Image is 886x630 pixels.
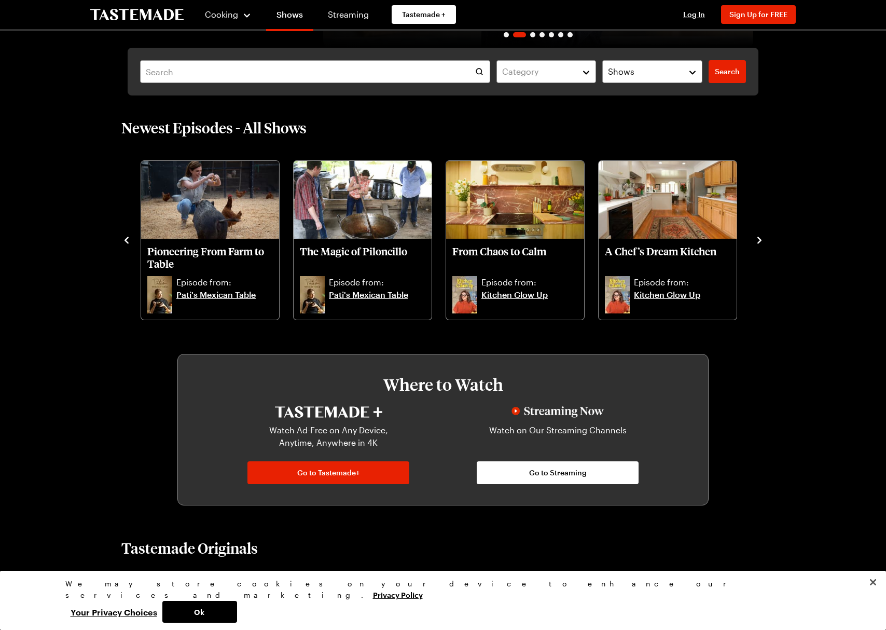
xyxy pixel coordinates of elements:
[300,245,425,270] p: The Magic of Piloncillo
[446,161,584,320] div: From Chaos to Calm
[205,9,238,19] span: Cooking
[162,601,237,623] button: Ok
[176,276,273,289] p: Episode from:
[715,66,740,77] span: Search
[502,65,575,78] div: Category
[634,289,730,313] a: Kitchen Glow Up
[140,158,293,321] div: 7 / 10
[121,539,258,557] h2: Tastemade Originals
[673,9,715,20] button: Log In
[599,161,737,239] img: A Chef’s Dream Kitchen
[504,32,509,37] span: Go to slide 1
[602,60,702,83] button: Shows
[608,65,634,78] span: Shows
[862,571,884,594] button: Close
[275,406,382,418] img: Tastemade+
[392,5,456,24] a: Tastemade +
[599,161,737,320] div: A Chef’s Dream Kitchen
[729,10,787,19] span: Sign Up for FREE
[481,289,578,313] a: Kitchen Glow Up
[683,10,705,19] span: Log In
[634,276,730,289] p: Episode from:
[754,233,765,245] button: navigate to next item
[539,32,545,37] span: Go to slide 4
[558,32,563,37] span: Go to slide 6
[209,375,677,394] h3: Where to Watch
[293,158,445,321] div: 8 / 10
[605,245,730,270] p: A Chef’s Dream Kitchen
[300,245,425,274] a: The Magic of Piloncillo
[176,289,273,313] a: Pati's Mexican Table
[709,60,746,83] a: filters
[141,161,279,239] img: Pioneering From Farm to Table
[452,245,578,274] a: From Chaos to Calm
[254,424,403,449] p: Watch Ad-Free on Any Device, Anytime, Anywhere in 4K
[477,461,639,484] a: Go to Streaming
[567,32,573,37] span: Go to slide 7
[373,590,423,599] a: More information about your privacy, opens in a new tab
[496,60,597,83] button: Category
[605,245,730,274] a: A Chef’s Dream Kitchen
[121,233,132,245] button: navigate to previous item
[452,245,578,270] p: From Chaos to Calm
[147,245,273,274] a: Pioneering From Farm to Table
[511,406,604,418] img: Streaming
[445,158,598,321] div: 9 / 10
[65,578,812,601] div: We may store cookies on your device to enhance our services and marketing.
[446,161,584,239] img: From Chaos to Calm
[65,578,812,623] div: Privacy
[481,276,578,289] p: Episode from:
[721,5,796,24] button: Sign Up for FREE
[297,468,360,478] span: Go to Tastemade+
[266,2,313,31] a: Shows
[247,461,409,484] a: Go to Tastemade+
[513,32,526,37] span: Go to slide 2
[204,2,252,27] button: Cooking
[329,289,425,313] a: Pati's Mexican Table
[483,424,632,449] p: Watch on Our Streaming Channels
[65,601,162,623] button: Your Privacy Choices
[549,32,554,37] span: Go to slide 5
[294,161,432,239] img: The Magic of Piloncillo
[329,276,425,289] p: Episode from:
[402,9,446,20] span: Tastemade +
[140,60,490,83] input: Search
[147,245,273,270] p: Pioneering From Farm to Table
[141,161,279,320] div: Pioneering From Farm to Table
[598,158,750,321] div: 10 / 10
[530,32,535,37] span: Go to slide 3
[121,118,307,137] h2: Newest Episodes - All Shows
[529,468,587,478] span: Go to Streaming
[90,9,184,21] a: To Tastemade Home Page
[294,161,432,320] div: The Magic of Piloncillo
